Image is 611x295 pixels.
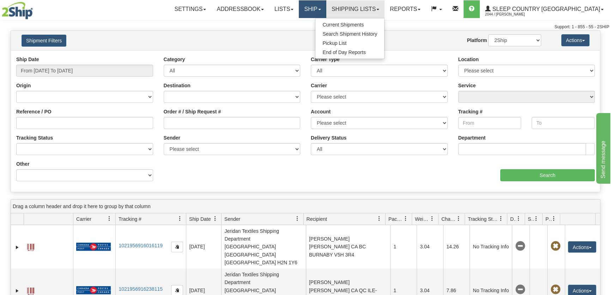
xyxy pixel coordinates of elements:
[76,216,91,223] span: Carrier
[311,56,339,63] label: Carrier Type
[11,200,600,213] div: grid grouping header
[373,213,385,225] a: Recipient filter column settings
[322,40,346,46] span: Pickup List
[453,213,465,225] a: Charge filter column settings
[322,49,365,55] span: End of Day Reports
[5,4,65,13] div: Send message
[16,160,29,167] label: Other
[186,225,221,269] td: [DATE]
[269,0,299,18] a: Lists
[16,134,53,141] label: Tracking Status
[315,39,384,48] a: Pickup List
[16,108,52,115] label: Reference / PO
[2,24,609,30] div: Support: 1 - 855 - 55 - 2SHIP
[211,0,269,18] a: Addressbook
[16,56,39,63] label: Ship Date
[311,134,346,141] label: Delivery Status
[515,241,525,251] span: No Tracking Info
[326,0,385,18] a: Shipping lists
[311,82,327,89] label: Carrier
[164,56,185,63] label: Category
[417,225,443,269] td: 3.04
[164,108,221,115] label: Order # / Ship Request #
[221,225,306,269] td: Jeridan Textiles Shipping Department [GEOGRAPHIC_DATA] [GEOGRAPHIC_DATA] [GEOGRAPHIC_DATA] H2N 1Y6
[103,213,115,225] a: Carrier filter column settings
[545,216,551,223] span: Pickup Status
[209,213,221,225] a: Ship Date filter column settings
[76,286,111,295] img: 20 - Canada Post
[306,225,391,269] td: [PERSON_NAME] [PERSON_NAME] CA BC BURNABY V5H 3R4
[458,117,521,129] input: From
[14,287,21,294] a: Expand
[119,286,163,292] a: 1021956916238115
[164,134,180,141] label: Sender
[27,241,34,252] a: Label
[495,213,507,225] a: Tracking Status filter column settings
[307,216,327,223] span: Recipient
[224,216,240,223] span: Sender
[171,242,183,252] button: Copy to clipboard
[291,213,303,225] a: Sender filter column settings
[568,241,596,253] button: Actions
[174,213,186,225] a: Tracking # filter column settings
[189,216,211,223] span: Ship Date
[299,0,326,18] a: Ship
[76,242,111,251] img: 20 - Canada Post
[491,6,600,12] span: Sleep Country [GEOGRAPHIC_DATA]
[468,216,498,223] span: Tracking Status
[322,31,377,37] span: Search Shipment History
[119,243,163,248] a: 1021956916016119
[548,213,560,225] a: Pickup Status filter column settings
[119,216,141,223] span: Tracking #
[510,216,516,223] span: Delivery Status
[169,0,211,18] a: Settings
[385,0,426,18] a: Reports
[22,35,66,47] button: Shipment Filters
[426,213,438,225] a: Weight filter column settings
[458,134,486,141] label: Department
[467,37,487,44] label: Platform
[595,111,610,183] iframe: chat widget
[515,285,525,295] span: No Tracking Info
[443,225,470,269] td: 14.26
[458,108,483,115] label: Tracking #
[311,108,331,115] label: Account
[530,213,542,225] a: Shipment Issues filter column settings
[458,82,476,89] label: Service
[480,0,609,18] a: Sleep Country [GEOGRAPHIC_DATA] 2044 / [PERSON_NAME]
[561,34,589,46] button: Actions
[2,2,33,19] img: logo2044.jpg
[485,11,538,18] span: 2044 / [PERSON_NAME]
[500,169,595,181] input: Search
[322,22,364,28] span: Current Shipments
[513,213,525,225] a: Delivery Status filter column settings
[14,244,21,251] a: Expand
[415,216,430,223] span: Weight
[458,56,479,63] label: Location
[470,225,512,269] td: No Tracking Info
[315,48,384,57] a: End of Day Reports
[550,285,560,295] span: Pickup Not Assigned
[390,225,417,269] td: 1
[528,216,534,223] span: Shipment Issues
[16,82,31,89] label: Origin
[441,216,456,223] span: Charge
[550,241,560,251] span: Pickup Not Assigned
[315,29,384,39] a: Search Shipment History
[400,213,412,225] a: Packages filter column settings
[532,117,595,129] input: To
[164,82,190,89] label: Destination
[315,20,384,29] a: Current Shipments
[388,216,403,223] span: Packages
